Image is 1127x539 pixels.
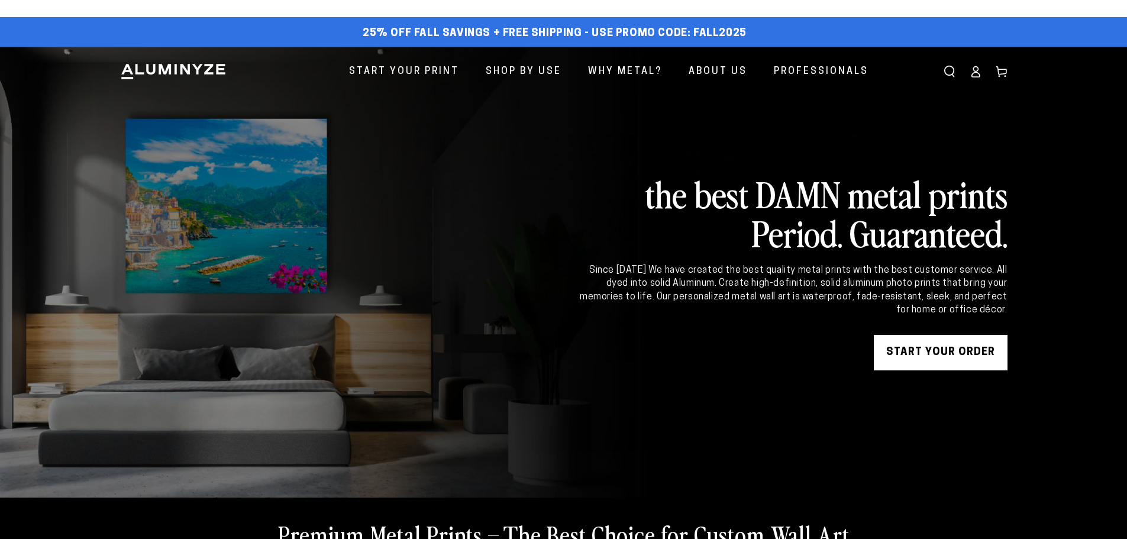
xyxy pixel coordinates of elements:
[765,56,877,88] a: Professionals
[340,56,468,88] a: Start Your Print
[579,56,671,88] a: Why Metal?
[477,56,570,88] a: Shop By Use
[774,63,868,80] span: Professionals
[689,63,747,80] span: About Us
[578,174,1007,252] h2: the best DAMN metal prints Period. Guaranteed.
[120,63,227,80] img: Aluminyze
[349,63,459,80] span: Start Your Print
[486,63,561,80] span: Shop By Use
[680,56,756,88] a: About Us
[874,335,1007,370] a: START YOUR Order
[363,27,747,40] span: 25% off FALL Savings + Free Shipping - Use Promo Code: FALL2025
[588,63,662,80] span: Why Metal?
[937,59,963,85] summary: Search our site
[578,264,1007,317] div: Since [DATE] We have created the best quality metal prints with the best customer service. All dy...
